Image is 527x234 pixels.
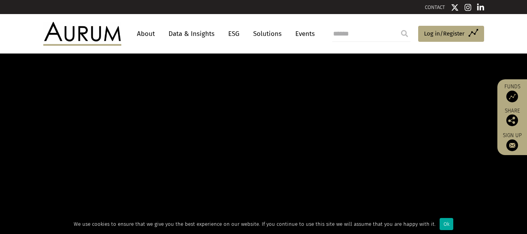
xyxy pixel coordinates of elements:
img: Aurum [43,22,121,45]
img: Twitter icon [451,4,459,11]
a: ESG [224,27,243,41]
img: Instagram icon [465,4,472,11]
a: About [133,27,159,41]
a: Events [291,27,315,41]
a: CONTACT [425,4,445,10]
a: Funds [501,83,523,102]
span: Log in/Register [424,29,465,38]
img: Sign up to our newsletter [506,139,518,151]
img: Linkedin icon [477,4,484,11]
a: Solutions [249,27,286,41]
img: Access Funds [506,91,518,102]
div: Ok [440,218,453,230]
img: Share this post [506,114,518,126]
input: Submit [397,26,412,41]
a: Log in/Register [418,26,484,42]
div: Share [501,108,523,126]
a: Data & Insights [165,27,218,41]
a: Sign up [501,132,523,151]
